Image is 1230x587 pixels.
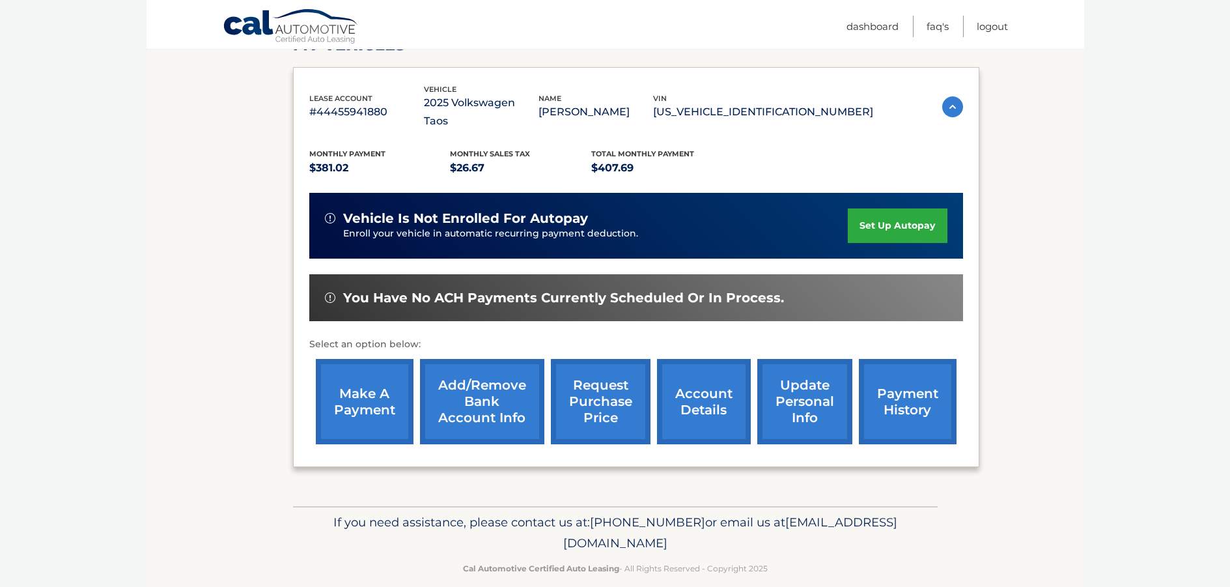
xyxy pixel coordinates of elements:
a: Cal Automotive [223,8,359,46]
span: vehicle [424,85,456,94]
p: $26.67 [450,159,591,177]
span: Total Monthly Payment [591,149,694,158]
a: make a payment [316,359,413,444]
img: alert-white.svg [325,293,335,303]
a: Logout [977,16,1008,37]
span: vehicle is not enrolled for autopay [343,210,588,227]
p: [US_VEHICLE_IDENTIFICATION_NUMBER] [653,103,873,121]
a: set up autopay [848,208,947,243]
span: name [538,94,561,103]
p: $381.02 [309,159,451,177]
p: [PERSON_NAME] [538,103,653,121]
span: You have no ACH payments currently scheduled or in process. [343,290,784,306]
a: Dashboard [846,16,899,37]
a: account details [657,359,751,444]
span: lease account [309,94,372,103]
a: payment history [859,359,957,444]
a: update personal info [757,359,852,444]
a: FAQ's [927,16,949,37]
p: Enroll your vehicle in automatic recurring payment deduction. [343,227,848,241]
p: If you need assistance, please contact us at: or email us at [301,512,929,554]
strong: Cal Automotive Certified Auto Leasing [463,564,619,573]
span: vin [653,94,667,103]
a: Add/Remove bank account info [420,359,544,444]
p: Select an option below: [309,337,963,352]
span: Monthly sales Tax [450,149,530,158]
p: 2025 Volkswagen Taos [424,94,538,130]
span: [PHONE_NUMBER] [590,515,705,530]
img: alert-white.svg [325,213,335,223]
img: accordion-active.svg [942,96,963,117]
a: request purchase price [551,359,650,444]
p: #44455941880 [309,103,424,121]
p: - All Rights Reserved - Copyright 2025 [301,562,929,575]
p: $407.69 [591,159,733,177]
span: [EMAIL_ADDRESS][DOMAIN_NAME] [563,515,897,551]
span: Monthly Payment [309,149,385,158]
